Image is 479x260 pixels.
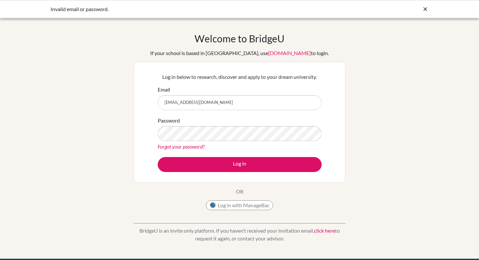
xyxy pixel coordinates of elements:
button: Log in [158,157,322,172]
p: Log in below to research, discover and apply to your dream university. [158,73,322,81]
div: Invalid email or password. [51,5,331,13]
div: If your school is based in [GEOGRAPHIC_DATA], use to login. [150,49,329,57]
a: Forgot your password? [158,143,205,150]
h1: Welcome to BridgeU [195,33,284,44]
a: [DOMAIN_NAME] [268,50,311,56]
p: BridgeU is an invite only platform. If you haven’t received your invitation email, to request it ... [134,227,345,242]
label: Password [158,117,180,124]
a: click here [314,227,335,234]
p: OR [236,188,243,195]
button: Log in with ManageBac [206,200,273,210]
label: Email [158,86,170,94]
